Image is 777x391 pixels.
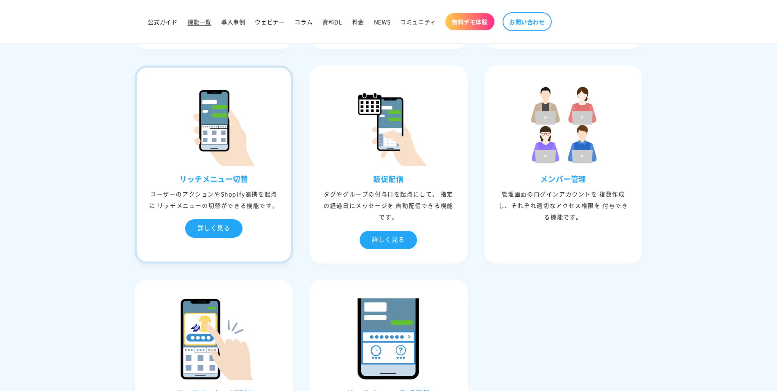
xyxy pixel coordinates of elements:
[400,18,436,25] span: コミュニティ
[221,18,245,25] span: 導入事例
[216,13,250,30] a: 導入事例
[137,188,291,211] div: ユーザーのアクションやShopify連携を起点に リッチメニューの切替ができる機能です。
[445,13,494,30] a: 無料デモ体験
[347,13,369,30] a: 料金
[452,18,488,25] span: 無料デモ体験
[374,18,390,25] span: NEWS
[509,18,545,25] span: お問い合わせ
[137,174,291,184] h3: リッチメニュー切替
[148,18,178,25] span: 公式ガイド
[311,188,466,223] div: タグやグループの付与⽇を起点にして、 指定の経過⽇にメッセージを ⾃動配信できる機能です。
[486,174,641,184] h3: メンバー管理
[503,12,552,31] a: お問い合わせ
[311,174,466,184] h3: 販促配信
[486,188,641,223] div: 管理画⾯のログインアカウントを 複数作成し、それぞれ適切なアクセス権限を 付与できる機能です。
[347,84,429,166] img: 販促配信
[360,231,417,249] div: 詳しく見る
[173,84,255,166] img: リッチメニュー切替
[250,13,290,30] a: ウェビナー
[185,219,242,238] div: 詳しく見る
[352,18,364,25] span: 料金
[317,13,347,30] a: 資料DL
[290,13,317,30] a: コラム
[143,13,183,30] a: 公式ガイド
[395,13,441,30] a: コミュニティ
[322,18,342,25] span: 資料DL
[522,84,604,166] img: メンバー管理
[255,18,285,25] span: ウェビナー
[188,18,211,25] span: 機能一覧
[183,13,216,30] a: 機能一覧
[347,298,429,380] img: リッチメニュー作成機能
[294,18,313,25] span: コラム
[173,298,255,380] img: リッチメッセージ追加
[369,13,395,30] a: NEWS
